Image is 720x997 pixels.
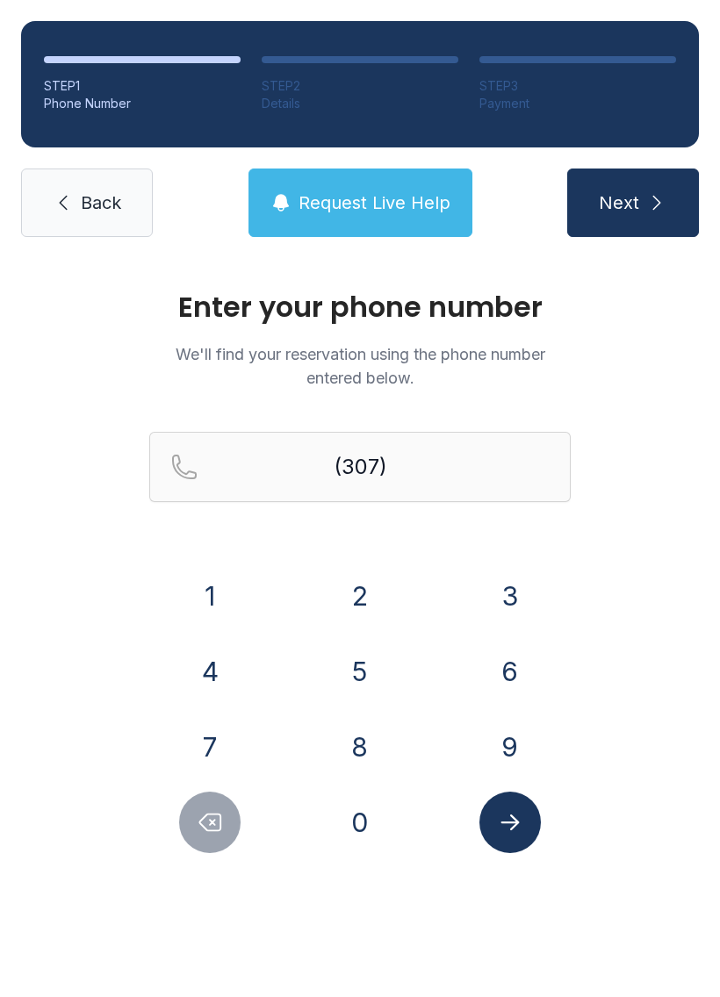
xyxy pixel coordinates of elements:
button: 0 [329,792,391,853]
button: 8 [329,716,391,778]
div: STEP 1 [44,77,241,95]
h1: Enter your phone number [149,293,571,321]
div: Payment [479,95,676,112]
button: 7 [179,716,241,778]
div: STEP 3 [479,77,676,95]
button: Delete number [179,792,241,853]
button: 3 [479,565,541,627]
button: 4 [179,641,241,702]
button: 2 [329,565,391,627]
div: Details [262,95,458,112]
span: Next [599,190,639,215]
div: STEP 2 [262,77,458,95]
button: 1 [179,565,241,627]
input: Reservation phone number [149,432,571,502]
div: Phone Number [44,95,241,112]
p: We'll find your reservation using the phone number entered below. [149,342,571,390]
button: 6 [479,641,541,702]
button: 5 [329,641,391,702]
span: Back [81,190,121,215]
button: Submit lookup form [479,792,541,853]
button: 9 [479,716,541,778]
span: Request Live Help [299,190,450,215]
